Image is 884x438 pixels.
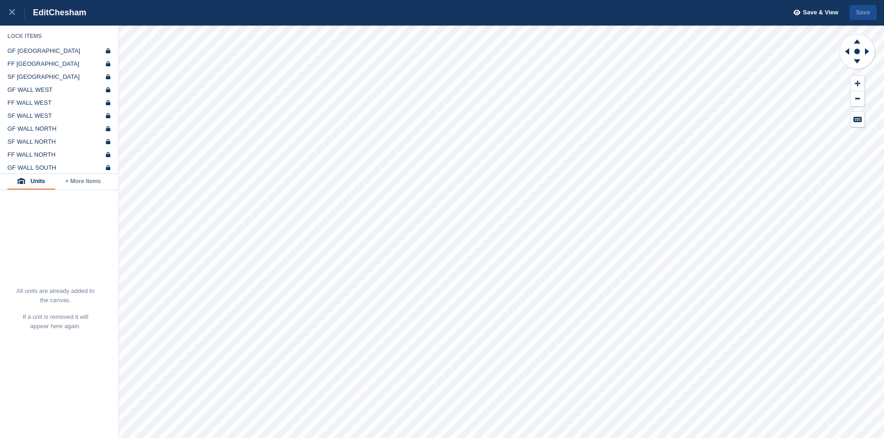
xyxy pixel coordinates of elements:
[7,32,111,40] div: Lock Items
[7,112,52,120] div: SF WALL WEST
[7,174,55,190] button: Units
[7,125,57,133] div: GF WALL NORTH
[7,164,56,171] div: GF WALL SOUTH
[7,60,79,68] div: FF [GEOGRAPHIC_DATA]
[16,286,95,305] p: All units are already added to the canvas.
[7,73,80,81] div: SF [GEOGRAPHIC_DATA]
[25,7,86,18] div: Edit Chesham
[851,112,865,127] button: Keyboard Shortcuts
[850,5,877,20] button: Save
[16,312,95,331] p: If a unit is removed it will appear here again.
[7,151,56,159] div: FF WALL NORTH
[7,99,52,107] div: FF WALL WEST
[55,174,111,190] button: + More Items
[851,91,865,107] button: Zoom Out
[7,47,80,55] div: GF [GEOGRAPHIC_DATA]
[788,5,839,20] button: Save & View
[7,86,52,94] div: GF WALL WEST
[7,138,56,146] div: SF WALL NORTH
[803,8,838,17] span: Save & View
[851,76,865,91] button: Zoom In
